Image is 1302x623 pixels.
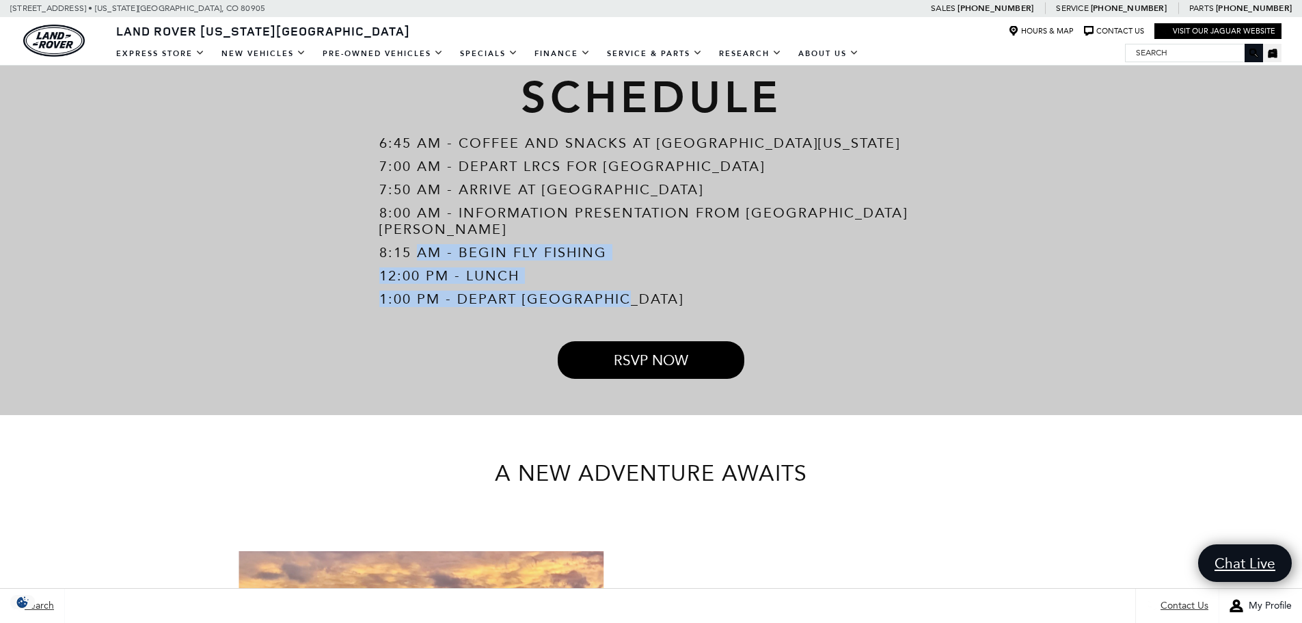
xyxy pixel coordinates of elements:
[379,181,923,198] p: 7:50 AM - Arrive at [GEOGRAPHIC_DATA]
[1126,44,1262,61] input: Search
[711,42,790,66] a: Research
[379,267,923,284] p: 12:00 PM - Lunch
[10,3,265,13] a: [STREET_ADDRESS] • [US_STATE][GEOGRAPHIC_DATA], CO 80905
[1056,3,1088,13] span: Service
[1161,26,1275,36] a: Visit Our Jaguar Website
[108,42,213,66] a: EXPRESS STORE
[790,42,867,66] a: About Us
[1216,3,1292,14] a: [PHONE_NUMBER]
[1208,554,1282,572] span: Chat Live
[314,42,452,66] a: Pre-Owned Vehicles
[183,68,1120,128] p: Schedule
[23,25,85,57] a: land-rover
[599,42,711,66] a: Service & Parts
[7,595,38,609] section: Click to Open Cookie Consent Modal
[1009,26,1074,36] a: Hours & Map
[452,42,526,66] a: Specials
[379,244,923,261] p: 8:15 AM - Begin Fly Fishing
[108,42,867,66] nav: Main Navigation
[1157,600,1208,612] span: Contact Us
[116,23,410,39] span: Land Rover [US_STATE][GEOGRAPHIC_DATA]
[379,204,923,237] p: 8:00 AM - Information Presentation from [GEOGRAPHIC_DATA][PERSON_NAME]
[1189,3,1214,13] span: Parts
[379,158,923,174] p: 7:00 AM - Depart LRCS for [GEOGRAPHIC_DATA]
[558,341,744,379] a: RSVP NOW
[213,42,314,66] a: New Vehicles
[931,3,955,13] span: Sales
[1091,3,1167,14] a: [PHONE_NUMBER]
[1198,544,1292,582] a: Chat Live
[379,135,923,151] p: 6:45 AM - Coffee and Snacks at [GEOGRAPHIC_DATA][US_STATE]
[1243,600,1292,612] span: My Profile
[526,42,599,66] a: Finance
[379,291,923,307] p: 1:00 PM - Depart [GEOGRAPHIC_DATA]
[23,25,85,57] img: Land Rover
[1219,589,1302,623] button: Open user profile menu
[108,23,418,39] a: Land Rover [US_STATE][GEOGRAPHIC_DATA]
[958,3,1033,14] a: [PHONE_NUMBER]
[7,595,38,609] img: Opt-Out Icon
[183,462,1120,486] h2: a new adventure awaits
[1084,26,1144,36] a: Contact Us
